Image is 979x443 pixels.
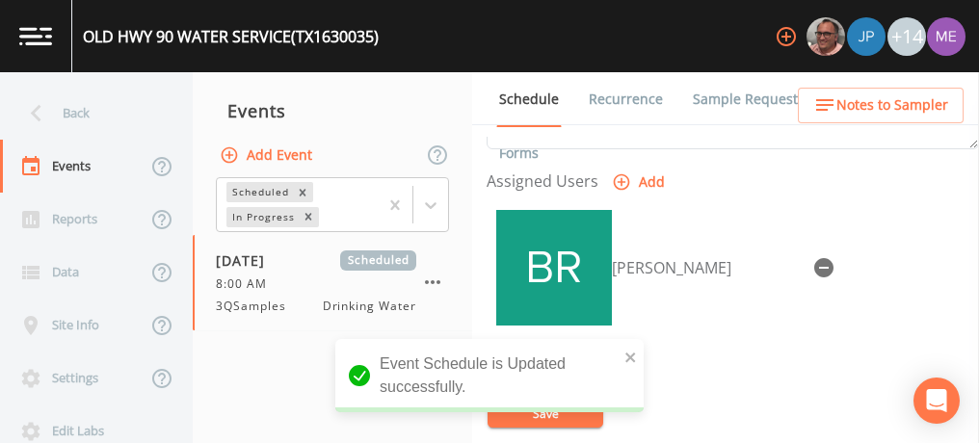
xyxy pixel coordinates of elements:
[83,25,379,48] div: OLD HWY 90 WATER SERVICE (TX1630035)
[927,17,966,56] img: d4d65db7c401dd99d63b7ad86343d265
[496,210,612,326] img: 0223195823e73a332285ce26dfbf4dcf
[496,126,542,180] a: Forms
[836,93,948,117] span: Notes to Sampler
[216,275,278,293] span: 8:00 AM
[216,138,320,173] button: Add Event
[496,72,562,127] a: Schedule
[624,345,638,368] button: close
[612,256,805,279] div: [PERSON_NAME]
[216,250,278,271] span: [DATE]
[226,182,292,202] div: Scheduled
[832,72,913,126] a: COC Details
[847,17,886,56] img: 41241ef155101aa6d92a04480b0d0000
[19,27,52,45] img: logo
[806,17,846,56] div: Mike Franklin
[846,17,886,56] div: Joshua gere Paul
[487,169,598,193] label: Assigned Users
[807,17,845,56] img: e2d790fa78825a4bb76dcb6ab311d44c
[226,207,298,227] div: In Progress
[798,88,964,123] button: Notes to Sampler
[608,165,673,200] button: Add
[292,182,313,202] div: Remove Scheduled
[216,298,298,315] span: 3QSamples
[887,17,926,56] div: +14
[335,339,644,412] div: Event Schedule is Updated successfully.
[913,378,960,424] div: Open Intercom Messenger
[323,298,416,315] span: Drinking Water
[586,72,666,126] a: Recurrence
[690,72,807,126] a: Sample Requests
[340,250,416,271] span: Scheduled
[193,87,472,135] div: Events
[298,207,319,227] div: Remove In Progress
[193,235,472,331] a: [DATE]Scheduled8:00 AM3QSamplesDrinking Water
